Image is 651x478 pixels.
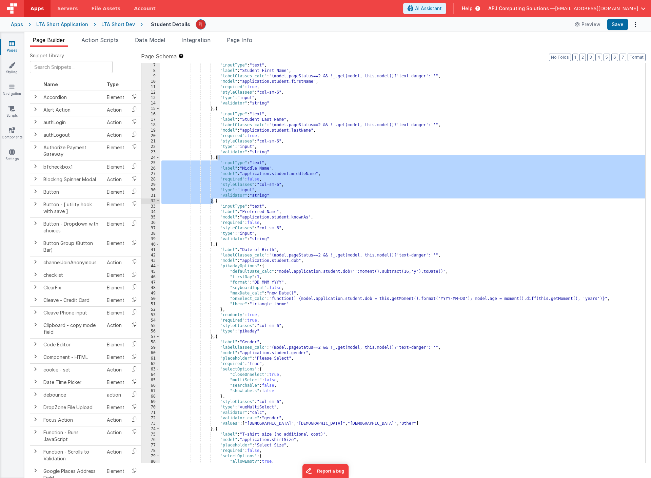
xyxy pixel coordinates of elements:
div: 43 [141,258,160,264]
span: Integration [181,37,211,43]
div: 36 [141,220,160,226]
div: 67 [141,388,160,394]
span: [EMAIL_ADDRESS][DOMAIN_NAME] [555,5,638,12]
td: Cleave Phone input [41,306,104,319]
div: 53 [141,312,160,318]
div: 33 [141,204,160,209]
td: Button [41,186,104,198]
button: Save [607,19,628,30]
div: 38 [141,231,160,236]
td: Element [104,338,127,351]
button: APJ Computing Solutions — [EMAIL_ADDRESS][DOMAIN_NAME] [488,5,646,12]
td: Element [104,269,127,281]
div: 55 [141,323,160,329]
td: Date Time Picker [41,376,104,388]
div: 10 [141,79,160,84]
input: Search Snippets ... [30,61,113,73]
td: Focus Action [41,414,104,426]
div: 41 [141,247,160,253]
button: Options [631,20,640,29]
div: 13 [141,95,160,101]
div: 78 [141,448,160,454]
div: 66 [141,383,160,388]
td: checklist [41,269,104,281]
td: Cleave - Credit Card [41,294,104,306]
span: Help [462,5,473,12]
td: Element [104,281,127,294]
td: Action [104,129,127,141]
div: 19 [141,128,160,133]
td: Function - Scrolls to Validation [41,445,104,465]
div: 45 [141,269,160,274]
button: 5 [604,54,610,61]
div: 56 [141,329,160,334]
td: cookie - set [41,363,104,376]
button: 1 [572,54,578,61]
div: 7 [141,63,160,68]
div: 9 [141,74,160,79]
div: 39 [141,236,160,242]
button: 7 [619,54,626,61]
td: Clipboard - copy model field [41,319,104,338]
div: 30 [141,188,160,193]
div: 34 [141,209,160,215]
div: 49 [141,291,160,296]
div: 25 [141,160,160,166]
span: APJ Computing Solutions — [488,5,555,12]
td: Element [104,376,127,388]
div: LTA Short Application [36,21,88,28]
span: Name [43,81,58,87]
div: 37 [141,226,160,231]
div: Apps [11,21,23,28]
span: Page Schema [141,52,177,60]
td: Element [104,141,127,160]
div: 71 [141,410,160,416]
div: 32 [141,198,160,204]
td: Element [104,217,127,237]
button: No Folds [549,54,571,61]
div: 22 [141,144,160,150]
div: 77 [141,443,160,448]
td: debounce [41,388,104,401]
div: 15 [141,106,160,112]
td: Element [104,306,127,319]
div: 23 [141,150,160,155]
span: AI Assistant [415,5,442,12]
td: authLogout [41,129,104,141]
td: Component - HTML [41,351,104,363]
div: 17 [141,117,160,122]
div: 63 [141,367,160,372]
td: channelJoinAnonymous [41,256,104,269]
span: Data Model [135,37,165,43]
td: authLogin [41,116,104,129]
span: Snippet Library [30,52,64,59]
div: 58 [141,340,160,345]
div: 14 [141,101,160,106]
td: DropZone File Upload [41,401,104,414]
div: 46 [141,274,160,280]
div: 74 [141,426,160,432]
td: Action [104,256,127,269]
td: Element [104,237,127,256]
div: 59 [141,345,160,350]
div: 70 [141,405,160,410]
button: 3 [587,54,594,61]
div: 57 [141,334,160,340]
div: 8 [141,68,160,74]
div: 73 [141,421,160,426]
td: Element [104,186,127,198]
td: Action [104,414,127,426]
div: 48 [141,285,160,291]
td: Button Group (Button Bar) [41,237,104,256]
div: 42 [141,253,160,258]
button: 2 [579,54,586,61]
td: Action [104,445,127,465]
td: Element [104,351,127,363]
div: 64 [141,372,160,378]
div: 62 [141,361,160,367]
td: Function - Runs JavaScript [41,426,104,445]
td: Element [104,198,127,217]
div: 28 [141,177,160,182]
div: 69 [141,399,160,405]
div: 54 [141,318,160,323]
